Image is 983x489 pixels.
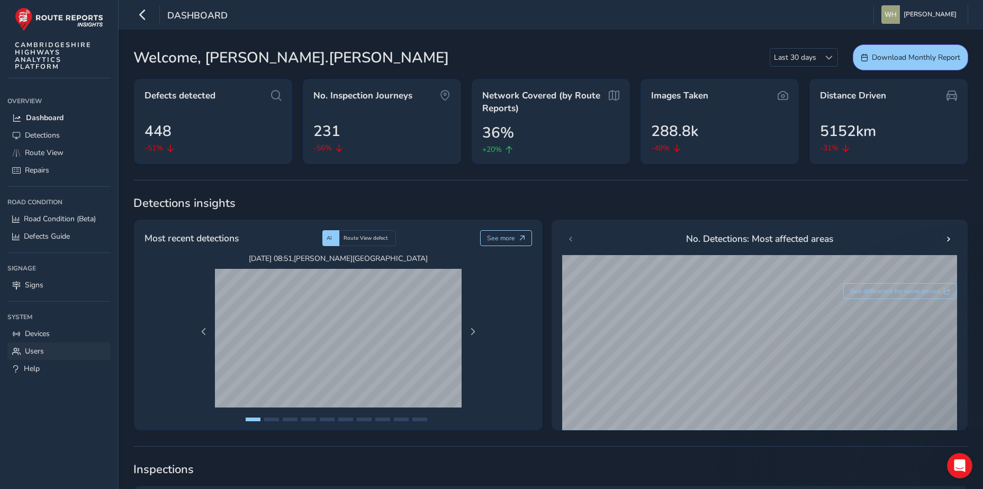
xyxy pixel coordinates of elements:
[820,142,838,153] span: -31%
[24,364,40,374] span: Help
[872,52,960,62] span: Download Monthly Report
[843,283,958,299] button: See difference for same period
[651,120,698,142] span: 288.8k
[482,144,502,155] span: +20%
[480,230,533,246] button: See more
[15,7,103,31] img: rr logo
[133,195,968,211] span: Detections insights
[145,231,239,245] span: Most recent detections
[850,287,940,295] span: See difference for same period
[820,89,886,102] span: Distance Driven
[820,120,876,142] span: 5152km
[7,144,111,161] a: Route View
[344,234,388,242] span: Route View defect
[7,276,111,294] a: Signs
[7,309,111,325] div: System
[25,346,44,356] span: Users
[7,360,111,377] a: Help
[145,89,215,102] span: Defects detected
[487,234,515,242] span: See more
[339,230,396,246] div: Route View defect
[145,120,172,142] span: 448
[947,453,972,478] iframe: Intercom live chat
[215,253,462,264] span: [DATE] 08:51 , [PERSON_NAME][GEOGRAPHIC_DATA]
[301,418,316,421] button: Page 4
[25,148,64,158] span: Route View
[7,161,111,179] a: Repairs
[7,228,111,245] a: Defects Guide
[7,342,111,360] a: Users
[881,5,960,24] button: [PERSON_NAME]
[394,418,409,421] button: Page 9
[25,280,43,290] span: Signs
[283,418,297,421] button: Page 3
[770,49,820,66] span: Last 30 days
[7,260,111,276] div: Signage
[465,324,480,339] button: Next Page
[25,130,60,140] span: Detections
[320,418,335,421] button: Page 5
[338,418,353,421] button: Page 6
[133,47,449,69] span: Welcome, [PERSON_NAME].[PERSON_NAME]
[651,142,670,153] span: -49%
[145,142,163,153] span: -51%
[322,230,339,246] div: AI
[853,44,968,70] button: Download Monthly Report
[24,214,96,224] span: Road Condition (Beta)
[375,418,390,421] button: Page 8
[313,89,412,102] span: No. Inspection Journeys
[7,126,111,144] a: Detections
[133,461,968,477] span: Inspections
[904,5,957,24] span: [PERSON_NAME]
[651,89,708,102] span: Images Taken
[881,5,900,24] img: diamond-layout
[327,234,332,242] span: AI
[482,89,606,114] span: Network Covered (by Route Reports)
[24,231,70,241] span: Defects Guide
[7,210,111,228] a: Road Condition (Beta)
[412,418,427,421] button: Page 10
[482,122,514,144] span: 36%
[25,165,49,175] span: Repairs
[7,109,111,126] a: Dashboard
[196,324,211,339] button: Previous Page
[25,329,50,339] span: Devices
[264,418,279,421] button: Page 2
[15,41,92,70] span: CAMBRIDGESHIRE HIGHWAYS ANALYTICS PLATFORM
[686,232,833,246] span: No. Detections: Most affected areas
[7,325,111,342] a: Devices
[167,9,228,24] span: Dashboard
[7,93,111,109] div: Overview
[26,113,64,123] span: Dashboard
[246,418,260,421] button: Page 1
[313,142,332,153] span: -56%
[313,120,340,142] span: 231
[7,194,111,210] div: Road Condition
[357,418,372,421] button: Page 7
